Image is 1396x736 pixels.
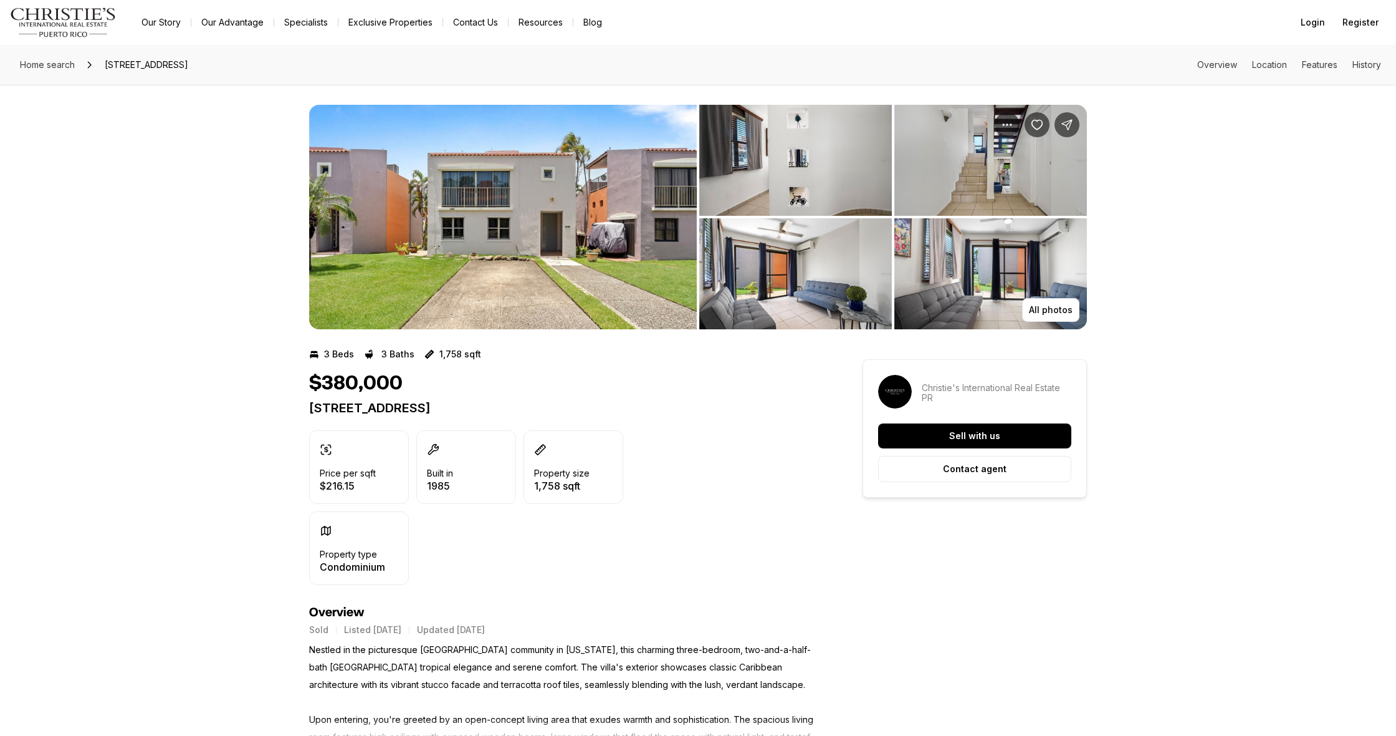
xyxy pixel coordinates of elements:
[309,400,818,415] p: [STREET_ADDRESS]
[509,14,573,31] a: Resources
[439,349,481,359] p: 1,758 sqft
[100,55,193,75] span: [STREET_ADDRESS]
[1054,112,1079,137] button: Share Property: 150 PALMAS DRIVE E HACIENDAS DE PALMAS #C-205
[417,625,485,635] p: Updated [DATE]
[309,105,697,329] button: View image gallery
[1301,17,1325,27] span: Login
[381,349,414,359] p: 3 Baths
[364,344,414,364] button: 3 Baths
[534,481,590,491] p: 1,758 sqft
[1197,59,1237,70] a: Skip to: Overview
[943,464,1006,474] p: Contact agent
[1342,17,1379,27] span: Register
[1293,10,1332,35] button: Login
[894,218,1087,329] button: View image gallery
[274,14,338,31] a: Specialists
[1029,305,1073,315] p: All photos
[10,7,117,37] img: logo
[309,372,403,395] h1: $380,000
[320,481,376,491] p: $216.15
[1025,112,1049,137] button: Save Property: 150 PALMAS DRIVE E HACIENDAS DE PALMAS #C-205
[131,14,191,31] a: Our Story
[320,550,377,559] p: Property type
[320,468,376,478] p: Price per sqft
[427,481,453,491] p: 1985
[699,105,892,216] button: View image gallery
[15,55,80,75] a: Home search
[894,105,1087,216] button: View image gallery
[1252,59,1287,70] a: Skip to: Location
[949,431,1000,441] p: Sell with us
[338,14,442,31] a: Exclusive Properties
[878,456,1071,482] button: Contact agent
[995,112,1020,137] button: Property options
[1335,10,1386,35] button: Register
[309,105,697,329] li: 1 of 10
[534,468,590,478] p: Property size
[699,105,1087,329] li: 2 of 10
[344,625,401,635] p: Listed [DATE]
[309,605,818,620] h4: Overview
[320,562,385,572] p: Condominium
[1302,59,1337,70] a: Skip to: Features
[1022,298,1079,322] button: All photos
[443,14,508,31] button: Contact Us
[324,349,354,359] p: 3 Beds
[427,468,453,478] p: Built in
[20,59,75,70] span: Home search
[1197,60,1381,70] nav: Page section menu
[309,625,328,635] p: Sold
[699,218,892,329] button: View image gallery
[191,14,274,31] a: Our Advantage
[1352,59,1381,70] a: Skip to: History
[309,105,1087,329] div: Listing Photos
[922,383,1071,403] p: Christie's International Real Estate PR
[878,424,1071,448] button: Sell with us
[573,14,612,31] a: Blog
